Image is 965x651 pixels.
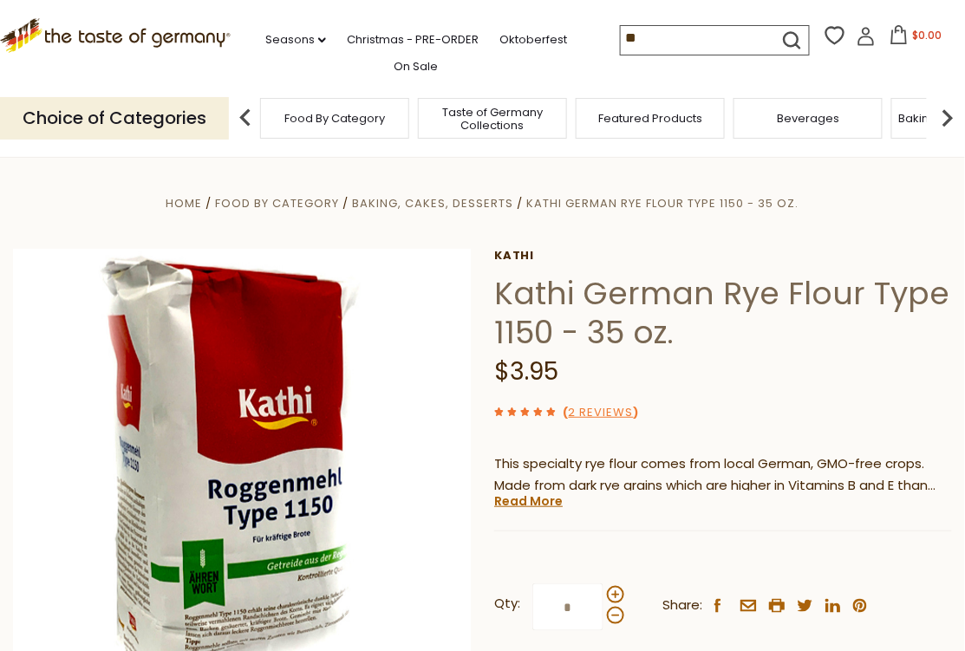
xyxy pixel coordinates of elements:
a: On Sale [394,57,439,76]
a: Read More [494,492,563,510]
a: Home [166,195,202,212]
a: Beverages [777,112,839,125]
h1: Kathi German Rye Flour Type 1150 - 35 oz. [494,274,952,352]
a: Christmas - PRE-ORDER [347,30,479,49]
a: Featured Products [598,112,702,125]
strong: Qty: [494,593,520,615]
a: Baking, Cakes, Desserts [353,195,514,212]
a: Kathi [494,249,952,263]
a: 2 Reviews [569,404,634,422]
span: This specialty rye flour comes from local German, GMO-free crops. Made from dark rye grains which... [494,454,942,559]
span: ( ) [564,404,639,420]
a: Food By Category [215,195,339,212]
a: Food By Category [284,112,385,125]
input: Qty: [532,583,603,631]
a: Seasons [265,30,326,49]
a: Taste of Germany Collections [423,106,562,132]
a: Oktoberfest [499,30,567,49]
span: $3.95 [494,355,558,388]
span: Share: [662,595,702,616]
span: $0.00 [912,28,942,42]
img: next arrow [930,101,965,135]
img: previous arrow [228,101,263,135]
a: Kathi German Rye Flour Type 1150 - 35 oz. [527,195,799,212]
button: $0.00 [879,25,953,51]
